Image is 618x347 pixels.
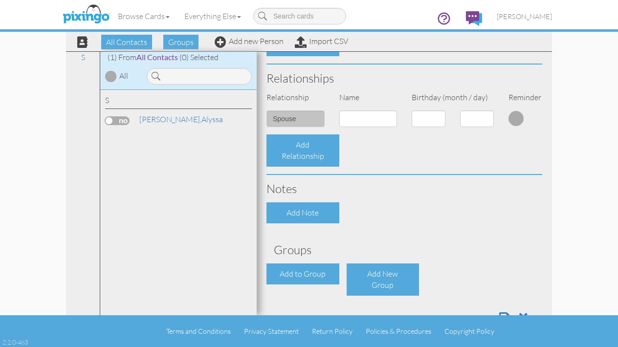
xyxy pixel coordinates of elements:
img: pixingo logo [60,2,112,27]
div: Add Note [266,202,339,223]
a: Policies & Procedures [366,327,431,335]
a: Return Policy [312,327,353,335]
span: All Contacts [136,52,178,62]
h3: Relationships [266,72,542,85]
h3: Notes [266,182,542,195]
input: (e.g. Friend, Daughter) [266,110,325,127]
div: Add New Group [347,263,419,296]
a: Privacy Statement [244,327,299,335]
a: S [76,51,90,63]
img: comments.svg [466,11,482,26]
div: Relationship [259,92,332,103]
a: [PERSON_NAME] [489,4,559,29]
span: [PERSON_NAME], [139,114,201,124]
div: Birthday (month / day) [404,92,501,103]
input: Search cards [253,8,346,24]
div: 2.2.0-463 [2,338,28,347]
a: Copyright Policy [444,327,494,335]
a: Terms and Conditions [166,327,231,335]
h3: Groups [274,243,535,256]
a: Import CSV [295,36,348,46]
a: Add new Person [215,36,284,46]
div: Add to Group [266,263,339,284]
span: (0) Selected [179,52,219,62]
a: Browse Cards [110,4,177,28]
div: Reminder [501,92,526,103]
span: [PERSON_NAME] [497,12,552,21]
div: Name [332,92,405,103]
span: Groups [163,35,199,49]
div: (1) From [100,52,257,63]
div: Add Relationship [266,134,339,167]
div: All [119,70,128,82]
div: S [105,95,252,109]
a: Alyssa [138,113,224,125]
a: Everything Else [177,4,248,28]
span: All Contacts [101,35,152,49]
